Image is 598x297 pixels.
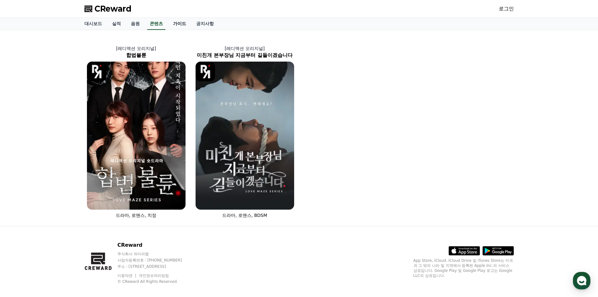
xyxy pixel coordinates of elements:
[499,5,514,13] a: 로그인
[87,62,186,210] img: 합법불륜
[82,45,191,52] p: [레디액션 오리지널]
[2,199,41,215] a: 홈
[117,273,137,278] a: 이용약관
[117,264,194,269] p: 주소 : [STREET_ADDRESS]
[139,273,169,278] a: 개인정보처리방침
[147,18,165,30] a: 콘텐츠
[79,18,107,30] a: 대시보드
[196,62,215,81] img: [object Object] Logo
[82,40,191,223] a: [레디액션 오리지널] 합법불륜 합법불륜 [object Object] Logo 드라마, 로맨스, 치정
[20,209,24,214] span: 홈
[117,258,194,263] p: 사업자등록번호 : [PHONE_NUMBER]
[191,40,299,223] a: [레디액션 오리지널] 미친개 본부장님 지금부터 길들이겠습니다 미친개 본부장님 지금부터 길들이겠습니다 [object Object] Logo 드라마, 로맨스, BDSM
[94,4,132,14] span: CReward
[191,45,299,52] p: [레디액션 오리지널]
[191,18,219,30] a: 공지사항
[168,18,191,30] a: 가이드
[116,213,157,218] span: 드라마, 로맨스, 치정
[87,62,107,81] img: [object Object] Logo
[191,52,299,59] h2: 미친개 본부장님 지금부터 길들이겠습니다
[82,52,191,59] h2: 합법불륜
[97,209,105,214] span: 설정
[81,199,121,215] a: 설정
[57,209,65,214] span: 대화
[196,62,294,210] img: 미친개 본부장님 지금부터 길들이겠습니다
[107,18,126,30] a: 실적
[117,251,194,256] p: 주식회사 와이피랩
[41,199,81,215] a: 대화
[117,241,194,249] p: CReward
[222,213,267,218] span: 드라마, 로맨스, BDSM
[413,258,514,278] p: App Store, iCloud, iCloud Drive 및 iTunes Store는 미국과 그 밖의 나라 및 지역에서 등록된 Apple Inc.의 서비스 상표입니다. Goo...
[84,4,132,14] a: CReward
[126,18,145,30] a: 음원
[117,279,194,284] p: © CReward All Rights Reserved.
